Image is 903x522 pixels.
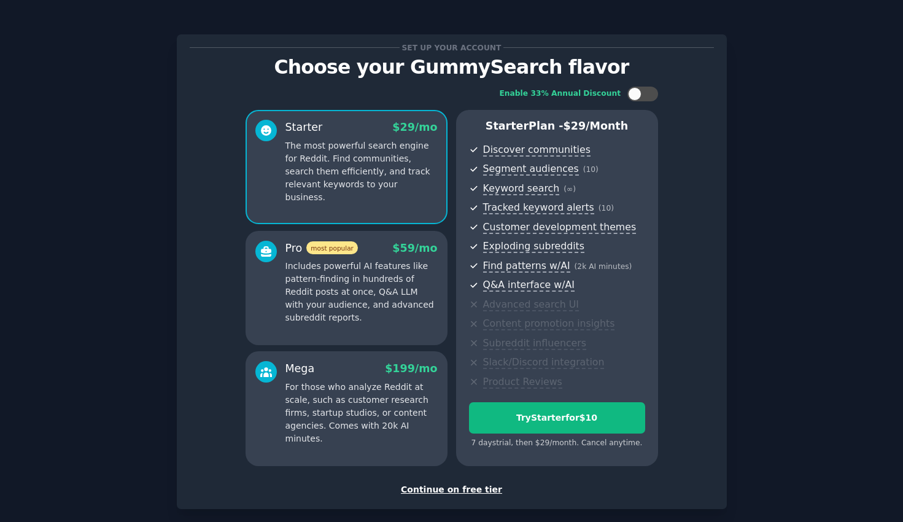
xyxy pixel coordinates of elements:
[483,163,579,176] span: Segment audiences
[599,204,614,212] span: ( 10 )
[190,56,714,78] p: Choose your GummySearch flavor
[392,121,437,133] span: $ 29 /mo
[564,120,629,132] span: $ 29 /month
[483,356,605,369] span: Slack/Discord integration
[483,201,594,214] span: Tracked keyword alerts
[470,411,645,424] div: Try Starter for $10
[306,241,358,254] span: most popular
[190,483,714,496] div: Continue on free tier
[483,144,591,157] span: Discover communities
[469,438,645,449] div: 7 days trial, then $ 29 /month . Cancel anytime.
[564,185,576,193] span: ( ∞ )
[285,361,315,376] div: Mega
[575,262,632,271] span: ( 2k AI minutes )
[483,221,637,234] span: Customer development themes
[285,381,438,445] p: For those who analyze Reddit at scale, such as customer research firms, startup studios, or conte...
[285,241,358,256] div: Pro
[583,165,599,174] span: ( 10 )
[483,182,560,195] span: Keyword search
[400,41,503,54] span: Set up your account
[285,139,438,204] p: The most powerful search engine for Reddit. Find communities, search them efficiently, and track ...
[385,362,437,375] span: $ 199 /mo
[285,260,438,324] p: Includes powerful AI features like pattern-finding in hundreds of Reddit posts at once, Q&A LLM w...
[285,120,323,135] div: Starter
[483,279,575,292] span: Q&A interface w/AI
[392,242,437,254] span: $ 59 /mo
[483,240,584,253] span: Exploding subreddits
[483,317,615,330] span: Content promotion insights
[469,119,645,134] p: Starter Plan -
[483,260,570,273] span: Find patterns w/AI
[500,88,621,99] div: Enable 33% Annual Discount
[469,402,645,434] button: TryStarterfor$10
[483,337,586,350] span: Subreddit influencers
[483,376,562,389] span: Product Reviews
[483,298,579,311] span: Advanced search UI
